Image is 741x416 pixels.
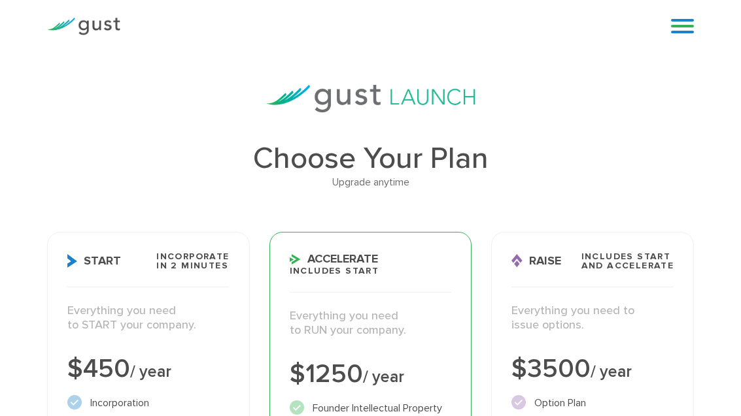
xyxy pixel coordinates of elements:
h1: Choose Your Plan [47,144,695,174]
span: / year [363,367,404,387]
span: Accelerate [290,253,378,265]
span: Includes START [290,266,379,276]
span: Start [67,254,121,268]
img: gust-launch-logos.svg [266,85,475,112]
img: Start Icon X2 [67,254,77,268]
div: $450 [67,356,230,382]
span: / year [130,362,171,381]
p: Everything you need to RUN your company. [290,309,452,338]
p: Everything you need to START your company. [67,304,230,333]
span: Includes START and ACCELERATE [581,252,674,270]
span: / year [591,362,632,381]
div: $3500 [511,356,674,382]
span: Raise [511,254,561,268]
li: Incorporation [67,395,230,411]
p: Everything you need to issue options. [511,304,674,333]
li: Option Plan [511,395,674,411]
div: $1250 [290,361,452,387]
img: Accelerate Icon [290,254,301,264]
img: Raise Icon [511,254,523,268]
img: Gust Logo [47,18,120,35]
div: Upgrade anytime [47,174,695,191]
span: Incorporate in 2 Minutes [156,252,229,270]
